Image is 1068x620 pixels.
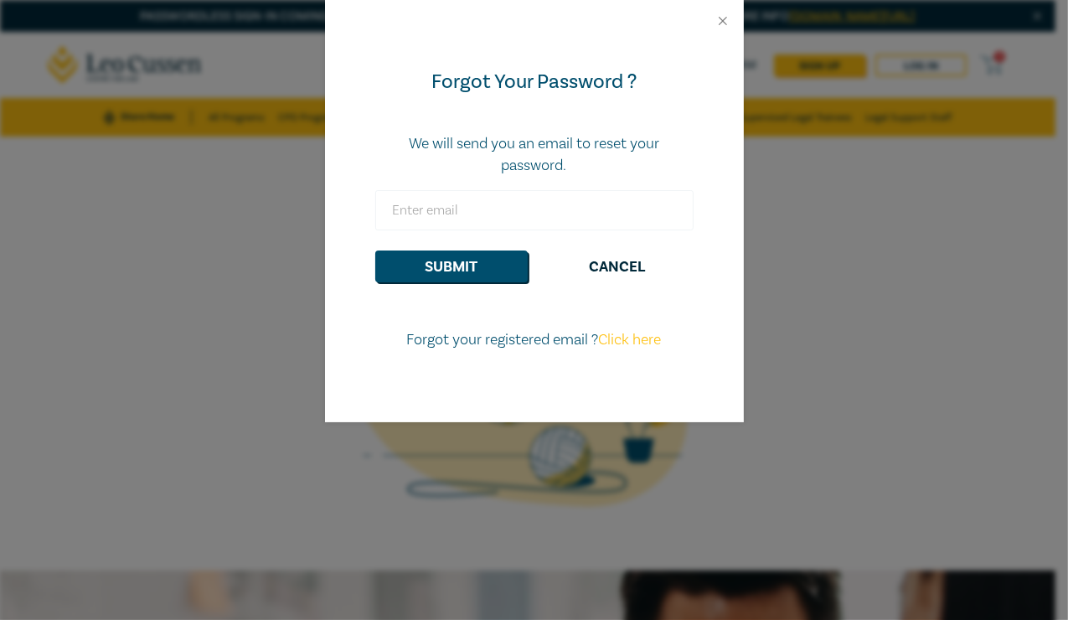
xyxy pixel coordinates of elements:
[715,13,730,28] button: Close
[599,330,662,349] a: Click here
[375,251,528,282] button: Submit
[375,69,694,96] div: Forgot Your Password ?
[375,329,694,351] p: Forgot your registered email ?
[541,251,694,282] button: Cancel
[375,190,694,230] input: Enter email
[375,133,694,177] p: We will send you an email to reset your password.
